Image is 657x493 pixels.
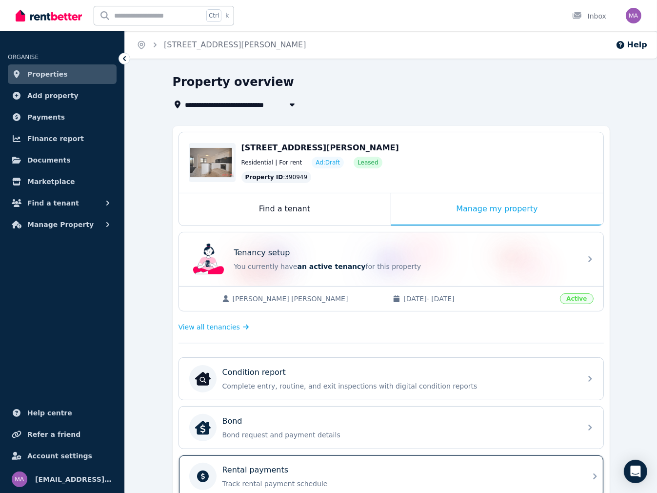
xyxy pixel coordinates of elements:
[222,367,286,378] p: Condition report
[8,129,117,148] a: Finance report
[560,293,593,304] span: Active
[234,262,576,271] p: You currently have for this property
[206,9,221,22] span: Ctrl
[8,403,117,423] a: Help centre
[179,322,249,332] a: View all tenancies
[8,425,117,444] a: Refer a friend
[193,244,224,275] img: Tenancy setup
[27,111,65,123] span: Payments
[225,12,229,20] span: k
[233,294,383,304] span: [PERSON_NAME] [PERSON_NAME]
[222,381,576,391] p: Complete entry, routine, and exit inspections with digital condition reports
[16,8,82,23] img: RentBetter
[222,415,242,427] p: Bond
[27,154,71,166] span: Documents
[222,479,576,489] p: Track rental payment schedule
[616,39,647,51] button: Help
[35,473,113,485] span: [EMAIL_ADDRESS][DOMAIN_NAME]
[358,159,378,166] span: Leased
[27,90,79,102] span: Add property
[27,133,84,144] span: Finance report
[8,215,117,234] button: Manage Property
[8,150,117,170] a: Documents
[27,219,94,230] span: Manage Property
[27,450,92,462] span: Account settings
[12,472,27,487] img: maree.likely@bigpond.com
[8,193,117,213] button: Find a tenant
[403,294,554,304] span: [DATE] - [DATE]
[179,232,603,286] a: Tenancy setupTenancy setupYou currently havean active tenancyfor this property
[8,86,117,105] a: Add property
[316,159,340,166] span: Ad: Draft
[298,263,366,270] span: an active tenancy
[179,322,240,332] span: View all tenancies
[179,358,603,400] a: Condition reportCondition reportComplete entry, routine, and exit inspections with digital condit...
[125,31,318,59] nav: Breadcrumb
[27,429,80,440] span: Refer a friend
[234,247,290,259] p: Tenancy setup
[27,176,75,187] span: Marketplace
[572,11,606,21] div: Inbox
[626,8,641,23] img: maree.likely@bigpond.com
[8,64,117,84] a: Properties
[173,74,294,90] h1: Property overview
[8,107,117,127] a: Payments
[391,193,603,226] div: Manage my property
[8,172,117,191] a: Marketplace
[27,407,72,419] span: Help centre
[8,446,117,466] a: Account settings
[195,420,211,435] img: Bond
[195,371,211,387] img: Condition report
[241,143,399,152] span: [STREET_ADDRESS][PERSON_NAME]
[27,68,68,80] span: Properties
[241,171,312,183] div: : 390949
[164,40,306,49] a: [STREET_ADDRESS][PERSON_NAME]
[179,407,603,449] a: BondBondBond request and payment details
[222,430,576,440] p: Bond request and payment details
[222,464,289,476] p: Rental payments
[245,173,283,181] span: Property ID
[241,159,302,166] span: Residential | For rent
[179,193,391,226] div: Find a tenant
[27,197,79,209] span: Find a tenant
[8,54,39,61] span: ORGANISE
[624,460,647,483] div: Open Intercom Messenger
